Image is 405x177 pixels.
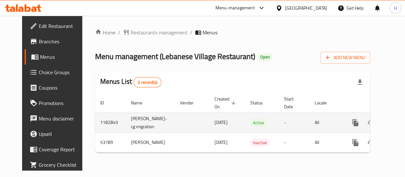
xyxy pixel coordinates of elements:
[25,126,90,142] a: Upsell
[310,133,343,152] td: All
[315,99,335,107] span: Locale
[215,95,238,111] span: Created On
[95,29,370,36] nav: breadcrumb
[126,112,175,133] td: [PERSON_NAME]-cg migration
[320,52,370,64] button: Add New Menu
[363,135,378,150] button: Change Status
[118,29,120,36] li: /
[39,38,85,45] span: Branches
[326,54,365,62] span: Add New Menu
[250,119,267,127] span: Active
[95,112,126,133] td: 1182845
[39,68,85,76] span: Choice Groups
[285,4,327,12] div: [GEOGRAPHIC_DATA]
[25,80,90,95] a: Coupons
[190,29,192,36] li: /
[25,49,90,65] a: Menus
[123,29,188,36] a: Restaurants management
[95,133,126,152] td: 53789
[250,139,270,146] div: Inactive
[134,77,161,87] div: Total records count
[39,22,85,30] span: Edit Restaurant
[279,133,310,152] td: -
[258,54,272,60] span: Open
[215,4,255,12] div: Menu-management
[126,133,175,152] td: [PERSON_NAME]
[348,135,363,150] button: more
[25,65,90,80] a: Choice Groups
[39,115,85,122] span: Menu disclaimer
[100,99,112,107] span: ID
[25,142,90,157] a: Coverage Report
[40,53,85,61] span: Menus
[348,115,363,130] button: more
[25,111,90,126] a: Menu disclaimer
[258,53,272,61] div: Open
[284,95,302,111] span: Start Date
[279,112,310,133] td: -
[352,75,368,90] div: Export file
[25,95,90,111] a: Promotions
[25,157,90,173] a: Grocery Checklist
[25,34,90,49] a: Branches
[215,118,228,127] span: [DATE]
[250,139,270,146] span: Inactive
[39,146,85,153] span: Coverage Report
[95,29,116,36] a: Home
[39,99,85,107] span: Promotions
[131,99,150,107] span: Name
[100,77,161,87] h2: Menus List
[394,4,397,12] span: H
[180,99,202,107] span: Vendor
[203,29,217,36] span: Menus
[95,49,255,64] span: Menu management ( Lebanese Village Restaurant )
[39,130,85,138] span: Upsell
[39,161,85,169] span: Grocery Checklist
[250,99,271,107] span: Status
[215,138,228,146] span: [DATE]
[310,112,343,133] td: All
[131,29,188,36] span: Restaurants management
[134,79,161,85] span: 2 record(s)
[39,84,85,92] span: Coupons
[25,18,90,34] a: Edit Restaurant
